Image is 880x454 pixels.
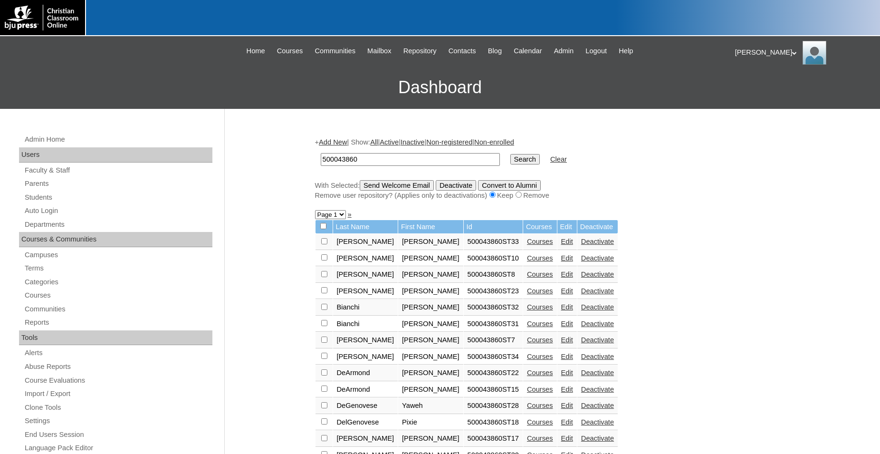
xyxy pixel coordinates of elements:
[464,299,523,316] td: 500043860ST32
[474,138,514,146] a: Non-enrolled
[315,180,785,201] div: With Selected:
[581,418,614,426] a: Deactivate
[333,234,398,250] td: [PERSON_NAME]
[550,155,567,163] a: Clear
[19,147,212,163] div: Users
[561,418,573,426] a: Edit
[514,46,542,57] span: Calendar
[24,205,212,217] a: Auto Login
[363,46,396,57] a: Mailbox
[5,66,875,109] h3: Dashboard
[561,287,573,295] a: Edit
[333,398,398,414] td: DeGenovese
[483,46,507,57] a: Blog
[509,46,546,57] a: Calendar
[24,219,212,231] a: Departments
[24,317,212,328] a: Reports
[581,435,614,442] a: Deactivate
[449,46,476,57] span: Contacts
[561,238,573,245] a: Edit
[333,349,398,365] td: [PERSON_NAME]
[577,220,618,234] td: Deactivate
[523,220,557,234] td: Courses
[527,435,553,442] a: Courses
[315,191,785,201] div: Remove user repository? (Applies only to deactivations) Keep Remove
[403,46,437,57] span: Repository
[464,365,523,381] td: 500043860ST22
[554,46,574,57] span: Admin
[527,369,553,377] a: Courses
[24,347,212,359] a: Alerts
[527,418,553,426] a: Courses
[464,382,523,398] td: 500043860ST15
[398,365,463,381] td: [PERSON_NAME]
[370,138,378,146] a: All
[527,303,553,311] a: Courses
[464,398,523,414] td: 500043860ST28
[24,249,212,261] a: Campuses
[380,138,399,146] a: Active
[581,287,614,295] a: Deactivate
[333,267,398,283] td: [PERSON_NAME]
[527,270,553,278] a: Courses
[436,180,476,191] input: Deactivate
[360,180,434,191] input: Send Welcome Email
[24,276,212,288] a: Categories
[398,234,463,250] td: [PERSON_NAME]
[527,238,553,245] a: Courses
[398,398,463,414] td: Yaweh
[333,415,398,431] td: DelGenovese
[464,283,523,299] td: 500043860ST23
[464,220,523,234] td: Id
[581,336,614,344] a: Deactivate
[426,138,472,146] a: Non-registered
[5,5,80,30] img: logo-white.png
[561,336,573,344] a: Edit
[333,332,398,348] td: [PERSON_NAME]
[527,320,553,328] a: Courses
[398,267,463,283] td: [PERSON_NAME]
[315,46,355,57] span: Communities
[527,336,553,344] a: Courses
[398,349,463,365] td: [PERSON_NAME]
[581,270,614,278] a: Deactivate
[464,251,523,267] td: 500043860ST10
[24,303,212,315] a: Communities
[478,180,541,191] input: Convert to Alumni
[333,431,398,447] td: [PERSON_NAME]
[398,299,463,316] td: [PERSON_NAME]
[464,234,523,250] td: 500043860ST33
[333,382,398,398] td: DeArmond
[581,303,614,311] a: Deactivate
[24,262,212,274] a: Terms
[348,211,352,218] a: »
[401,138,425,146] a: Inactive
[581,386,614,393] a: Deactivate
[803,41,826,65] img: Jonelle Rodriguez
[24,134,212,145] a: Admin Home
[19,232,212,247] div: Courses & Communities
[527,402,553,409] a: Courses
[333,251,398,267] td: [PERSON_NAME]
[585,46,607,57] span: Logout
[24,178,212,190] a: Parents
[247,46,265,57] span: Home
[272,46,308,57] a: Courses
[24,192,212,203] a: Students
[333,299,398,316] td: Bianchi
[464,415,523,431] td: 500043860ST18
[24,442,212,454] a: Language Pack Editor
[444,46,481,57] a: Contacts
[581,353,614,360] a: Deactivate
[321,153,500,166] input: Search
[735,41,870,65] div: [PERSON_NAME]
[398,316,463,332] td: [PERSON_NAME]
[319,138,347,146] a: Add New
[333,283,398,299] td: [PERSON_NAME]
[24,402,212,414] a: Clone Tools
[24,415,212,427] a: Settings
[398,382,463,398] td: [PERSON_NAME]
[24,290,212,301] a: Courses
[561,386,573,393] a: Edit
[333,316,398,332] td: Bianchi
